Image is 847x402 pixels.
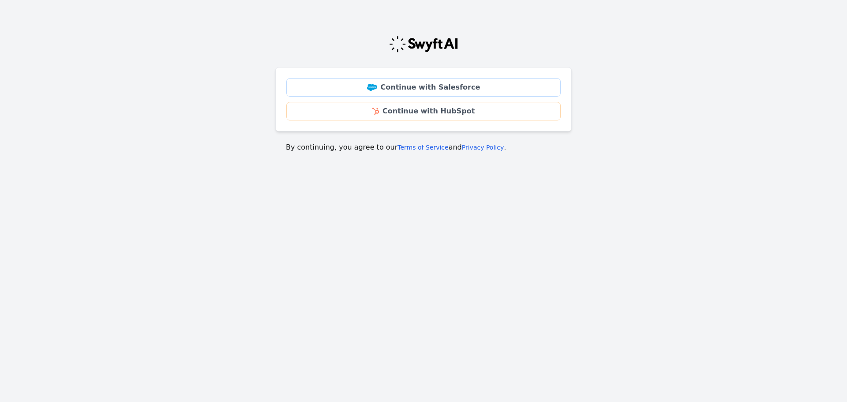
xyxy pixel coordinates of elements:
[397,144,448,151] a: Terms of Service
[286,102,561,120] a: Continue with HubSpot
[367,84,377,91] img: Salesforce
[462,144,504,151] a: Privacy Policy
[389,35,458,53] img: Swyft Logo
[286,78,561,97] a: Continue with Salesforce
[286,142,561,153] p: By continuing, you agree to our and .
[372,108,379,115] img: HubSpot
